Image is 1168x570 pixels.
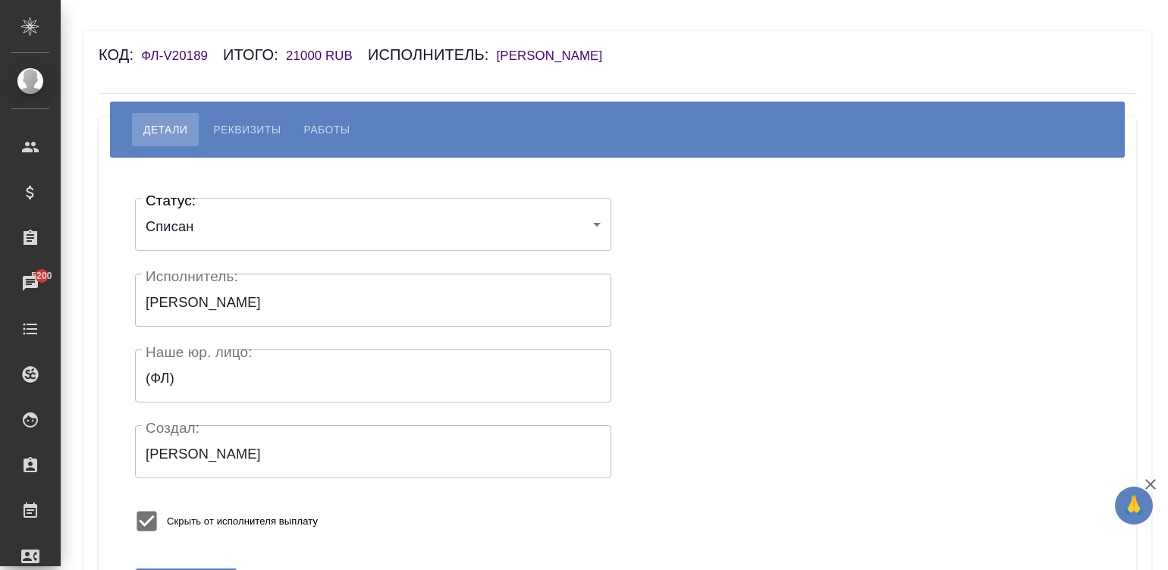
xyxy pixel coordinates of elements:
h6: [PERSON_NAME] [497,49,618,63]
h6: Код: [99,46,141,63]
span: 5200 [22,268,61,283]
h6: Исполнитель: [368,46,497,63]
span: Детали [143,121,187,139]
span: Работы [304,121,350,139]
h6: 21000 RUB [286,49,368,63]
span: Скрыть от исполнителя выплату [167,514,318,529]
a: [PERSON_NAME] [497,50,618,62]
h6: ФЛ-V20189 [141,49,223,63]
div: Списан [135,205,611,250]
span: Реквизиты [213,121,281,139]
h6: Итого: [223,46,286,63]
a: 5200 [4,265,57,302]
button: 🙏 [1115,487,1153,525]
span: 🙏 [1121,490,1147,521]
